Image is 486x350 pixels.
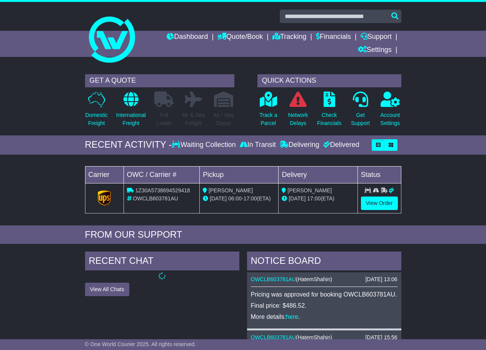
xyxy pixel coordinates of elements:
[288,111,308,127] p: Network Delays
[85,166,124,183] td: Carrier
[365,276,397,283] div: [DATE] 13:06
[85,283,129,296] button: View All Chats
[279,166,357,183] td: Delivery
[316,31,351,44] a: Financials
[85,139,172,150] div: RECENT ACTIVITY -
[85,91,108,132] a: DomesticFreight
[98,190,111,206] img: GetCarrierServiceLogo
[361,197,398,210] a: View Order
[182,111,205,127] p: Air & Sea Freight
[282,195,354,203] div: (ETA)
[289,195,306,202] span: [DATE]
[351,111,370,127] p: Get Support
[361,31,392,44] a: Support
[251,276,397,283] div: ( )
[287,187,332,193] span: [PERSON_NAME]
[247,252,401,272] div: NOTICE BOARD
[317,91,342,132] a: CheckFinancials
[85,229,401,240] div: FROM OUR SUPPORT
[380,91,401,132] a: AccountSettings
[251,276,296,282] a: OWCLB603781AU
[133,195,178,202] span: OWCLB603781AU
[251,334,397,341] div: ( )
[259,111,277,127] p: Track a Parcel
[116,91,146,132] a: InternationalFreight
[257,74,401,87] div: QUICK ACTIONS
[210,195,227,202] span: [DATE]
[85,252,239,272] div: RECENT CHAT
[172,141,237,149] div: Waiting Collection
[200,166,279,183] td: Pickup
[213,111,234,127] p: Air / Sea Depot
[116,111,146,127] p: International Freight
[154,111,174,127] p: Full Loads
[321,141,359,149] div: Delivered
[307,195,321,202] span: 17:00
[298,276,331,282] span: HatemShahin
[209,187,253,193] span: [PERSON_NAME]
[259,91,277,132] a: Track aParcel
[381,111,400,127] p: Account Settings
[251,302,397,309] p: Final price: $486.52.
[278,141,321,149] div: Delivering
[85,111,108,127] p: Domestic Freight
[85,341,196,347] span: © One World Courier 2025. All rights reserved.
[124,166,200,183] td: OWC / Carrier #
[244,195,257,202] span: 17:00
[357,166,401,183] td: Status
[358,44,392,57] a: Settings
[298,334,331,340] span: HatemShahin
[85,74,234,87] div: GET A QUOTE
[238,141,278,149] div: In Transit
[317,111,341,127] p: Check Financials
[251,291,397,298] p: Pricing was approved for booking OWCLB603781AU.
[251,313,397,320] p: More details: .
[203,195,275,203] div: - (ETA)
[167,31,208,44] a: Dashboard
[365,334,397,341] div: [DATE] 15:56
[288,91,308,132] a: NetworkDelays
[217,31,263,44] a: Quote/Book
[228,195,242,202] span: 06:00
[251,334,296,340] a: OWCLB603781AU
[351,91,370,132] a: GetSupport
[135,187,190,193] span: 1Z30A5738694529418
[272,31,306,44] a: Tracking
[286,313,298,320] a: here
